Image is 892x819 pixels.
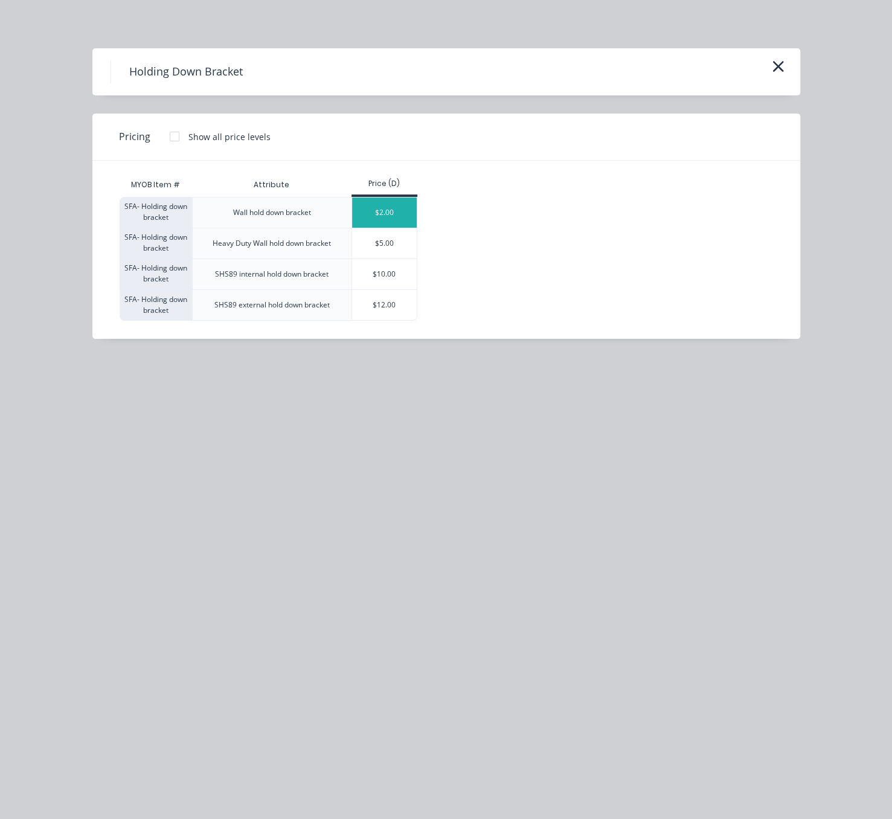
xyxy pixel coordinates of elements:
div: $2.00 [352,198,417,228]
div: MYOB Item # [120,173,192,197]
div: SFA- Holding down bracket [120,289,192,321]
div: SHS89 internal hold down bracket [215,269,329,280]
div: SFA- Holding down bracket [120,259,192,289]
div: Attribute [244,170,299,200]
div: SFA- Holding down bracket [120,228,192,259]
div: $10.00 [352,259,417,289]
div: Wall hold down bracket [233,207,311,218]
div: Price (D) [351,178,417,189]
div: $5.00 [352,228,417,259]
span: Pricing [119,129,150,144]
div: Heavy Duty Wall hold down bracket [213,238,331,249]
div: SFA- Holding down bracket [120,197,192,228]
div: $12.00 [352,290,417,320]
h4: Holding Down Bracket [111,60,261,83]
div: SHS89 external hold down bracket [214,300,330,310]
div: Show all price levels [188,130,271,143]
